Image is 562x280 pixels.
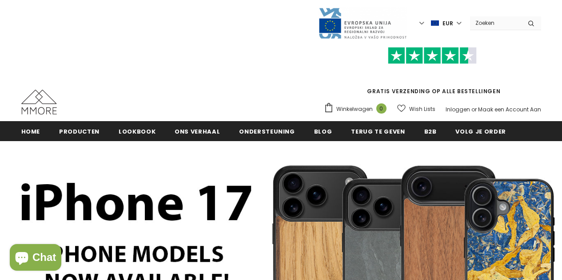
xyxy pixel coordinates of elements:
[21,121,40,141] a: Home
[318,7,407,39] img: Javni Razpis
[409,105,435,114] span: Wish Lists
[471,106,477,113] span: or
[351,127,405,136] span: Terug te geven
[239,121,295,141] a: ondersteuning
[314,127,332,136] span: Blog
[324,103,391,116] a: Winkelwagen 0
[455,121,506,141] a: Volg je order
[21,127,40,136] span: Home
[318,19,407,27] a: Javni Razpis
[455,127,506,136] span: Volg je order
[119,121,155,141] a: Lookbook
[442,19,453,28] span: EUR
[397,101,435,117] a: Wish Lists
[446,106,470,113] a: Inloggen
[424,121,437,141] a: B2B
[388,47,477,64] img: Vertrouw op Pilot Stars
[336,105,373,114] span: Winkelwagen
[324,64,541,87] iframe: Customer reviews powered by Trustpilot
[7,244,64,273] inbox-online-store-chat: Shopify online store chat
[324,51,541,95] span: GRATIS VERZENDING OP ALLE BESTELLINGEN
[239,127,295,136] span: ondersteuning
[376,103,387,114] span: 0
[119,127,155,136] span: Lookbook
[314,121,332,141] a: Blog
[175,121,220,141] a: Ons verhaal
[21,90,57,114] img: MMORE Cases
[424,127,437,136] span: B2B
[59,121,100,141] a: Producten
[478,106,541,113] a: Maak een Account Aan
[470,16,521,29] input: Search Site
[175,127,220,136] span: Ons verhaal
[59,127,100,136] span: Producten
[351,121,405,141] a: Terug te geven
